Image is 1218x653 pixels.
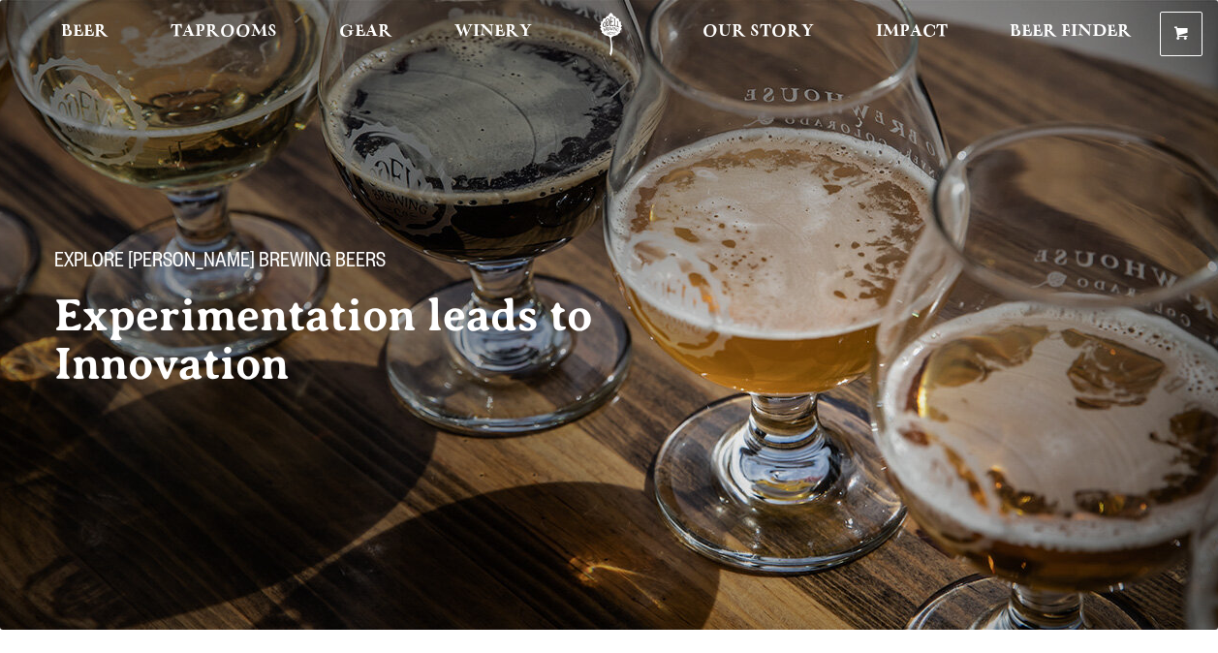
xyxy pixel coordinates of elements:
[48,13,121,56] a: Beer
[158,13,290,56] a: Taprooms
[327,13,405,56] a: Gear
[703,24,814,40] span: Our Story
[454,24,532,40] span: Winery
[171,24,277,40] span: Taprooms
[575,13,647,56] a: Odell Home
[863,13,960,56] a: Impact
[442,13,545,56] a: Winery
[61,24,109,40] span: Beer
[690,13,827,56] a: Our Story
[54,251,386,276] span: Explore [PERSON_NAME] Brewing Beers
[1010,24,1132,40] span: Beer Finder
[997,13,1144,56] a: Beer Finder
[54,292,659,389] h2: Experimentation leads to Innovation
[339,24,392,40] span: Gear
[876,24,948,40] span: Impact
